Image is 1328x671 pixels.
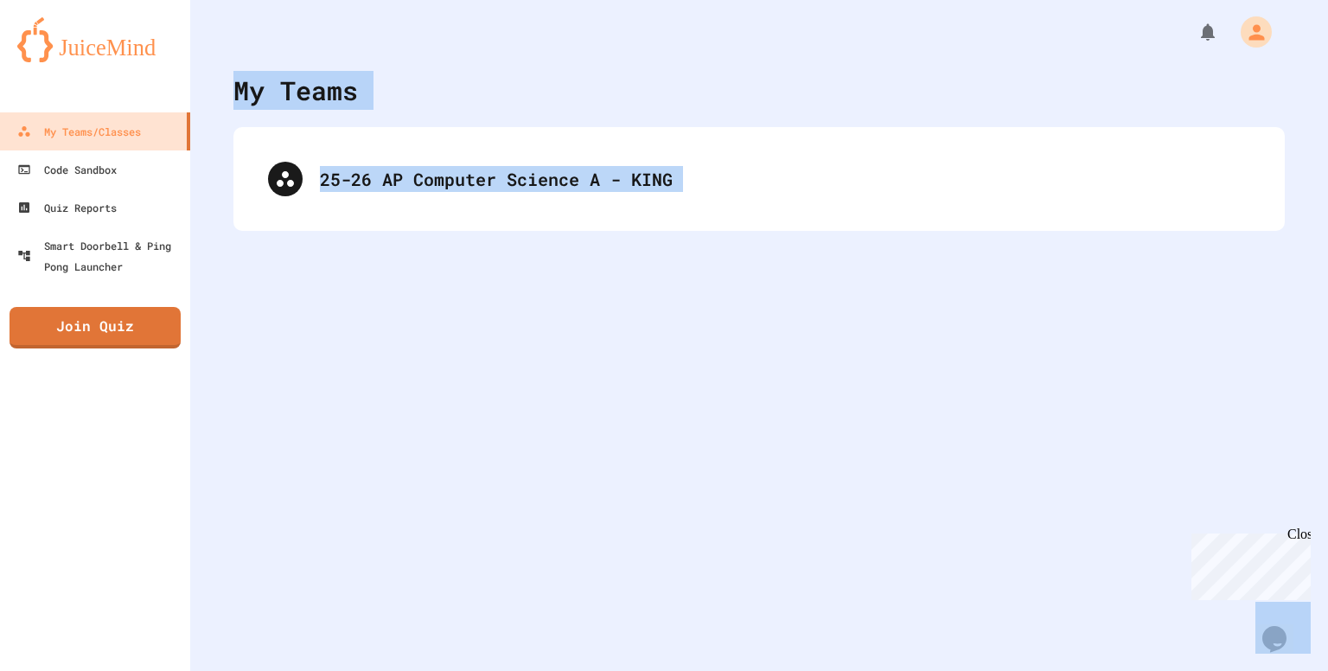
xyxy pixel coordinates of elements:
[17,235,183,277] div: Smart Doorbell & Ping Pong Launcher
[251,144,1267,214] div: 25-26 AP Computer Science A - KING
[17,121,141,142] div: My Teams/Classes
[17,17,173,62] img: logo-orange.svg
[1184,527,1311,600] iframe: chat widget
[17,197,117,218] div: Quiz Reports
[10,307,181,348] a: Join Quiz
[1165,17,1223,47] div: My Notifications
[233,71,358,110] div: My Teams
[1223,12,1276,52] div: My Account
[1255,602,1311,654] iframe: chat widget
[320,166,1250,192] div: 25-26 AP Computer Science A - KING
[7,7,119,110] div: Chat with us now!Close
[17,159,117,180] div: Code Sandbox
